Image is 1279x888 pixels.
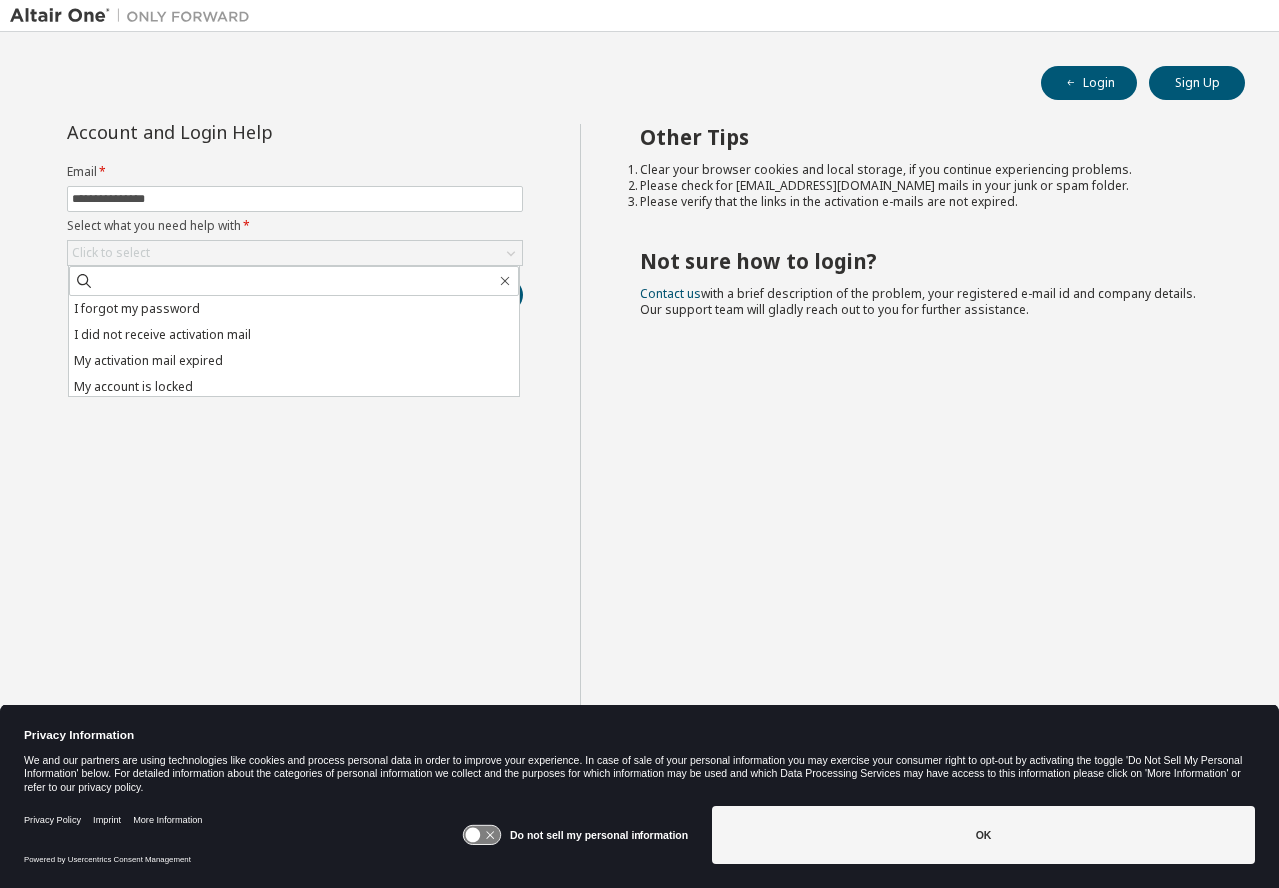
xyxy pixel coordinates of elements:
li: Please verify that the links in the activation e-mails are not expired. [640,194,1210,210]
button: Sign Up [1149,66,1245,100]
div: Account and Login Help [67,124,432,140]
h2: Other Tips [640,124,1210,150]
li: I forgot my password [69,296,519,322]
a: Contact us [640,285,701,302]
img: Altair One [10,6,260,26]
span: with a brief description of the problem, your registered e-mail id and company details. Our suppo... [640,285,1196,318]
li: Please check for [EMAIL_ADDRESS][DOMAIN_NAME] mails in your junk or spam folder. [640,178,1210,194]
label: Email [67,164,523,180]
div: Click to select [68,241,522,265]
button: Login [1041,66,1137,100]
label: Select what you need help with [67,218,523,234]
h2: Not sure how to login? [640,248,1210,274]
div: Click to select [72,245,150,261]
li: Clear your browser cookies and local storage, if you continue experiencing problems. [640,162,1210,178]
